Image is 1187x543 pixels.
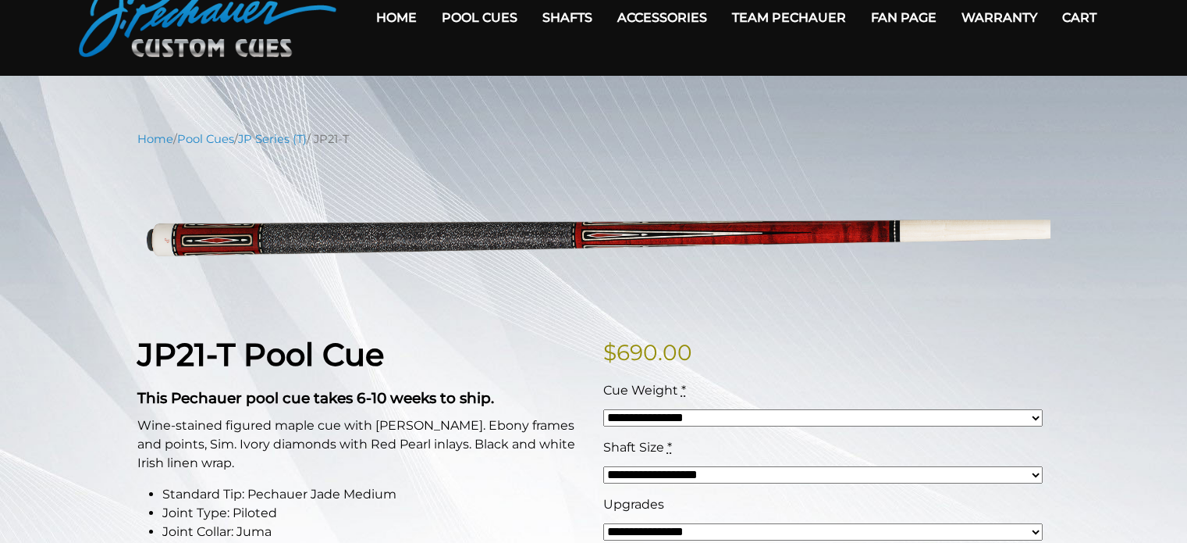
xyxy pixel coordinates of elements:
abbr: required [667,440,672,455]
li: Joint Type: Piloted [162,504,585,523]
a: JP Series (T) [238,132,307,146]
abbr: required [681,383,686,398]
li: Joint Collar: Juma [162,523,585,541]
a: Pool Cues [177,132,234,146]
span: $ [603,339,617,366]
a: Home [137,132,173,146]
strong: JP21-T Pool Cue [137,335,384,373]
span: Cue Weight [603,383,678,398]
span: Upgrades [603,497,664,512]
p: Wine-stained figured maple cue with [PERSON_NAME]. Ebony frames and points, Sim. Ivory diamonds w... [137,416,585,473]
span: Shaft Size [603,440,664,455]
img: jp21-T.png [137,159,1050,312]
strong: This Pechauer pool cue takes 6-10 weeks to ship. [137,389,494,407]
li: Standard Tip: Pechauer Jade Medium [162,485,585,504]
nav: Breadcrumb [137,130,1050,148]
bdi: 690.00 [603,339,692,366]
